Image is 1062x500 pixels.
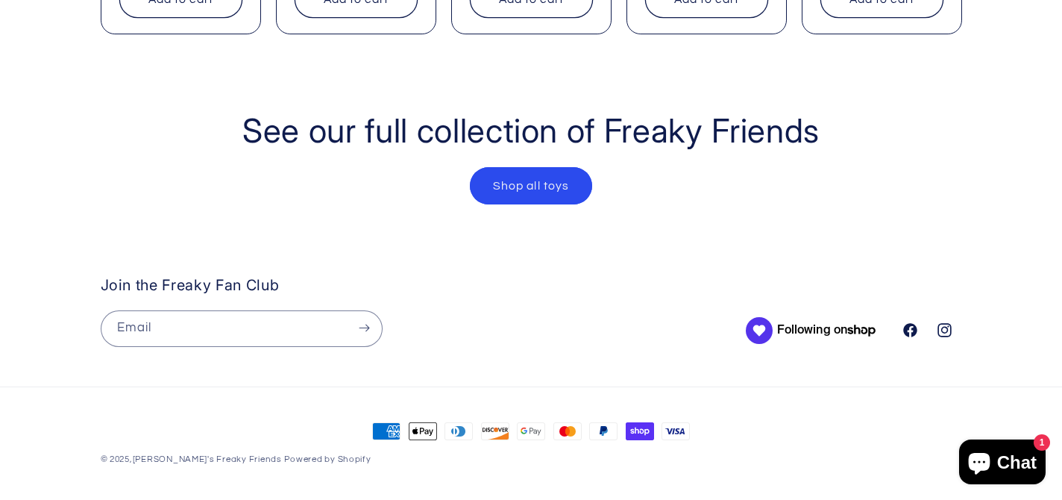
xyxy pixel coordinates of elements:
[347,310,381,347] button: Subscribe
[226,110,837,152] h2: See our full collection of Freaky Friends
[133,455,282,463] a: [PERSON_NAME]'s Freaky Friends
[470,167,593,204] a: Shop all toys
[955,440,1050,488] inbox-online-store-chat: Shopify online store chat
[284,455,371,463] a: Powered by Shopify
[101,455,282,463] small: © 2025,
[101,276,738,295] h2: Join the Freaky Fan Club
